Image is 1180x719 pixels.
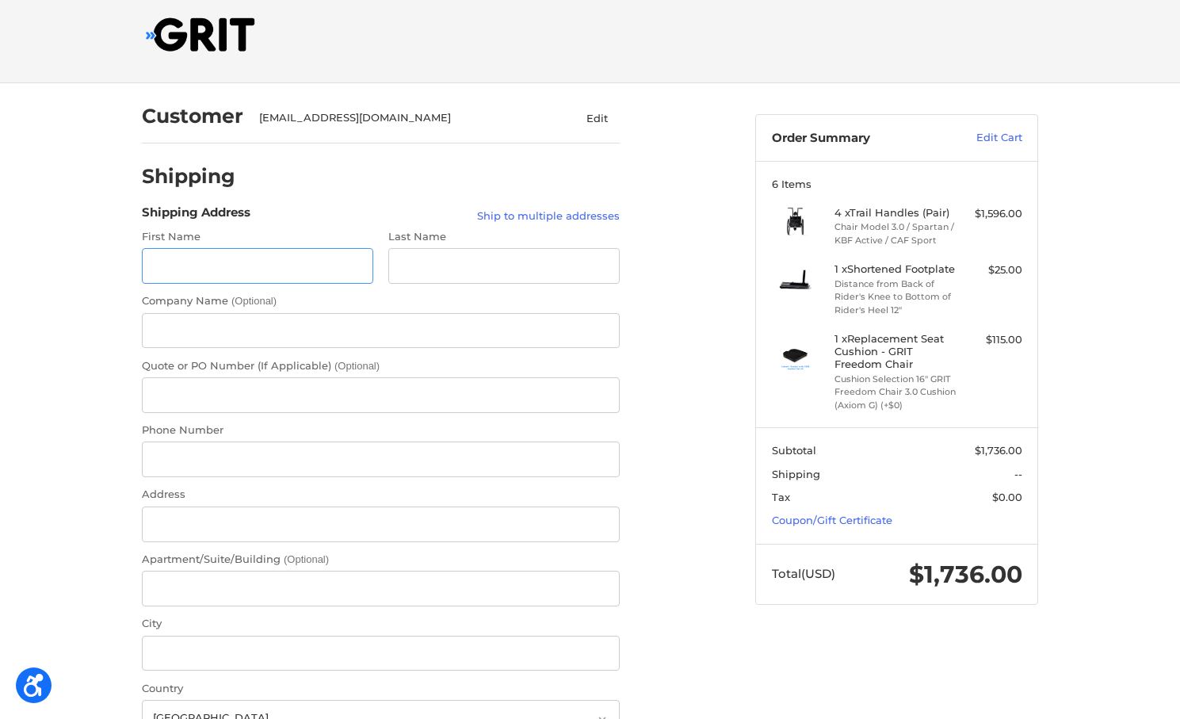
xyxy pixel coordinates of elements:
[284,553,329,565] small: (Optional)
[1014,468,1022,480] span: --
[834,332,956,371] h4: 1 x Replacement Seat Cushion - GRIT Freedom Chair
[960,262,1022,278] div: $25.00
[142,229,373,245] label: First Name
[142,681,620,697] label: Country
[231,295,277,307] small: (Optional)
[142,552,620,568] label: Apartment/Suite/Building
[834,373,956,412] li: Cushion Selection 16" GRIT Freedom Chair 3.0 Cushion (Axiom G) (+$0)
[142,204,250,229] legend: Shipping Address
[388,229,620,245] label: Last Name
[772,514,892,526] a: Coupon/Gift Certificate
[992,491,1022,503] span: $0.00
[772,130,942,146] h3: Order Summary
[960,206,1022,222] div: $1,596.00
[960,332,1022,348] div: $115.00
[142,358,620,374] label: Quote or PO Number (If Applicable)
[772,444,816,457] span: Subtotal
[772,468,820,480] span: Shipping
[142,616,620,632] label: City
[909,560,1022,589] span: $1,736.00
[834,262,956,275] h4: 1 x Shortened Footplate
[146,17,255,52] img: GRIT All-Terrain Wheelchair and Mobility Equipment
[477,208,620,224] a: Ship to multiple addresses
[142,423,620,438] label: Phone Number
[259,110,544,126] div: [EMAIL_ADDRESS][DOMAIN_NAME]
[574,106,620,129] button: Edit
[772,491,790,503] span: Tax
[142,104,243,128] h2: Customer
[975,444,1022,457] span: $1,736.00
[942,130,1022,146] a: Edit Cart
[772,566,835,581] span: Total (USD)
[142,487,620,503] label: Address
[142,164,235,189] h2: Shipping
[772,178,1022,190] h3: 6 Items
[834,206,956,219] h4: 4 x Trail Handles (Pair)
[334,360,380,372] small: (Optional)
[834,277,956,317] li: Distance from Back of Rider's Knee to Bottom of Rider's Heel 12"
[834,220,956,247] li: Chair Model 3.0 / Spartan / KBF Active / CAF Sport
[142,293,620,309] label: Company Name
